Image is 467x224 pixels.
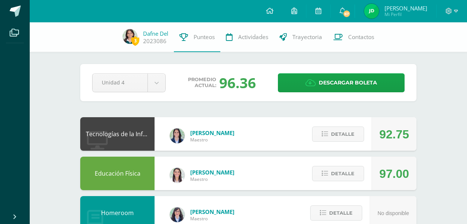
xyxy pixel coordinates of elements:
[80,117,155,151] div: Tecnologías de la Información y Comunicación: Computación
[190,169,234,176] span: [PERSON_NAME]
[220,22,274,52] a: Actividades
[174,22,220,52] a: Punteos
[364,4,379,19] img: 47bb5cb671f55380063b8448e82fec5d.png
[170,128,185,143] img: 7489ccb779e23ff9f2c3e89c21f82ed0.png
[123,29,137,44] img: a65b680da69c50c80e65e29575b49f49.png
[310,205,362,221] button: Detalle
[379,118,409,151] div: 92.75
[131,36,139,45] span: 3
[190,137,234,143] span: Maestro
[190,129,234,137] span: [PERSON_NAME]
[190,215,234,222] span: Maestro
[190,176,234,182] span: Maestro
[102,74,138,91] span: Unidad 4
[312,127,364,142] button: Detalle
[385,4,427,12] span: [PERSON_NAME]
[329,206,353,220] span: Detalle
[331,127,354,141] span: Detalle
[343,10,351,18] span: 67
[292,33,322,41] span: Trayectoria
[377,210,409,216] span: No disponible
[170,168,185,183] img: 68dbb99899dc55733cac1a14d9d2f825.png
[219,73,256,92] div: 96.36
[170,207,185,222] img: 01c6c64f30021d4204c203f22eb207bb.png
[80,157,155,190] div: Educación Física
[379,157,409,191] div: 97.00
[188,77,216,89] span: Promedio actual:
[93,74,165,92] a: Unidad 4
[278,73,405,92] a: Descargar boleta
[385,11,427,17] span: Mi Perfil
[190,208,234,215] span: [PERSON_NAME]
[312,166,364,181] button: Detalle
[143,30,168,37] a: Dafne Del
[328,22,380,52] a: Contactos
[319,74,377,92] span: Descargar boleta
[194,33,215,41] span: Punteos
[348,33,374,41] span: Contactos
[143,37,166,45] a: 2023086
[274,22,328,52] a: Trayectoria
[331,167,354,180] span: Detalle
[238,33,268,41] span: Actividades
